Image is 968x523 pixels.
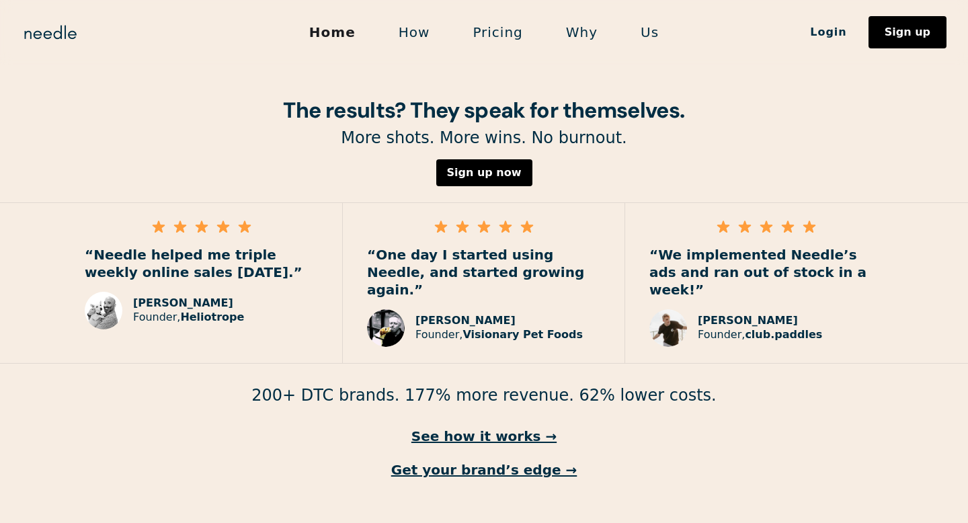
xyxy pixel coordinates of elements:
[415,328,583,342] p: Founder,
[367,246,600,298] p: “One day I started using Needle, and started growing again.”
[180,311,244,323] strong: Heliotrope
[415,314,516,327] strong: [PERSON_NAME]
[885,27,930,38] div: Sign up
[377,18,452,46] a: How
[451,18,544,46] a: Pricing
[698,328,822,342] p: Founder,
[85,246,318,281] p: “Needle helped me triple weekly online sales [DATE].”
[447,167,522,178] div: Sign up now
[619,18,680,46] a: Us
[869,16,946,48] a: Sign up
[133,296,233,309] strong: [PERSON_NAME]
[436,159,532,186] a: Sign up now
[544,18,619,46] a: Why
[283,96,684,124] strong: The results? They speak for themselves.
[698,314,798,327] strong: [PERSON_NAME]
[745,328,822,341] strong: club.paddles
[462,328,583,341] strong: Visionary Pet Foods
[288,18,377,46] a: Home
[649,246,883,298] p: “We implemented Needle’s ads and ran out of stock in a week!”
[789,21,869,44] a: Login
[133,311,244,325] p: Founder,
